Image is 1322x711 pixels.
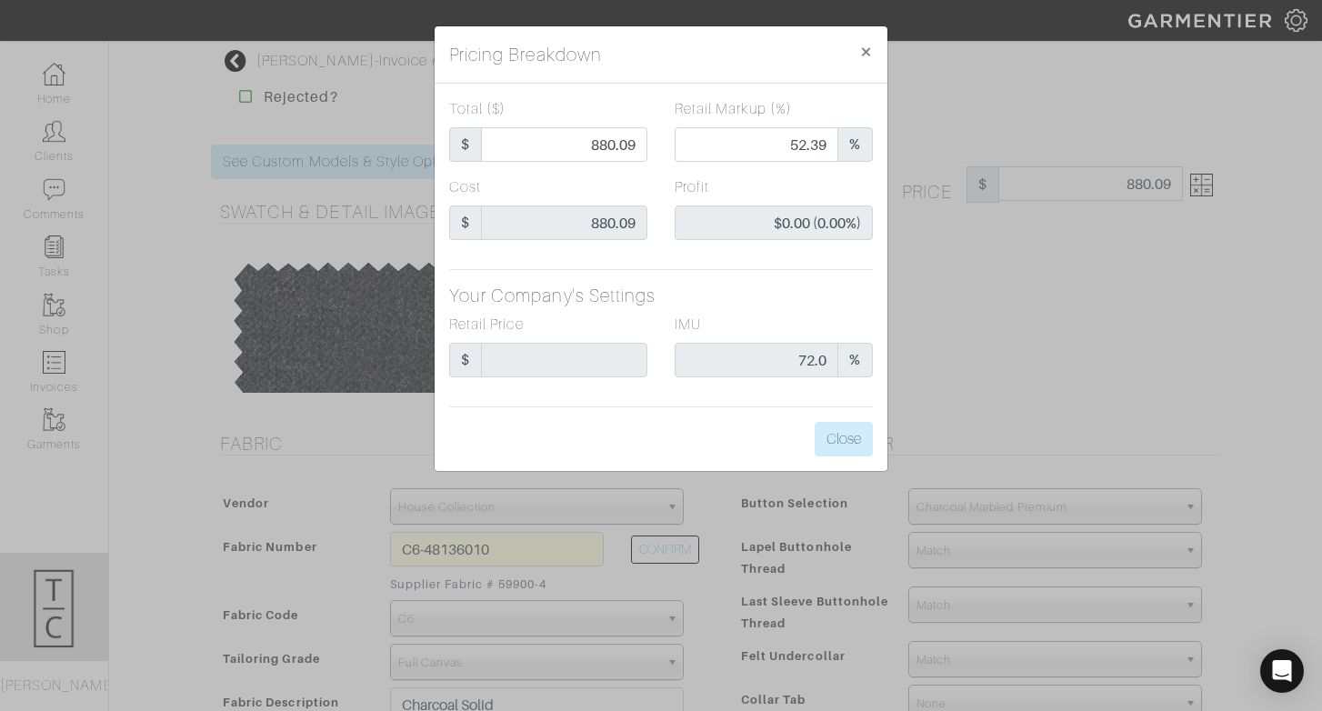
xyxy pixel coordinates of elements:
span: % [837,343,873,377]
span: × [859,39,873,64]
button: Close [815,422,873,456]
label: Cost [449,176,481,198]
label: IMU [675,314,701,335]
span: % [837,127,873,162]
h5: Pricing Breakdown [449,41,602,68]
label: Retail Markup (%) [675,98,792,120]
label: Profit [675,176,709,198]
span: $ [449,205,482,240]
div: Open Intercom Messenger [1260,649,1304,693]
h5: Your Company's Settings [449,285,873,306]
input: Unit Price [481,127,647,162]
input: Markup % [675,127,838,162]
button: Close [845,26,887,77]
label: Total ($) [449,98,506,120]
label: Retail Price [449,314,524,335]
span: $ [449,343,482,377]
span: $ [449,127,482,162]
